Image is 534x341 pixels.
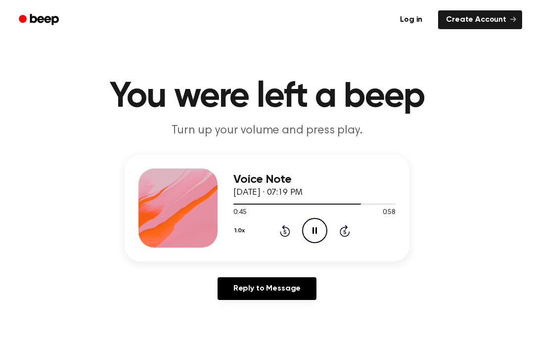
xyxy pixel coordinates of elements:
a: Reply to Message [218,277,316,300]
p: Turn up your volume and press play. [77,123,457,139]
a: Beep [12,10,68,30]
button: 1.0x [233,222,248,239]
h1: You were left a beep [14,79,520,115]
span: [DATE] · 07:19 PM [233,188,303,197]
h3: Voice Note [233,173,396,186]
span: 0:45 [233,208,246,218]
a: Log in [390,8,432,31]
span: 0:58 [383,208,396,218]
a: Create Account [438,10,522,29]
